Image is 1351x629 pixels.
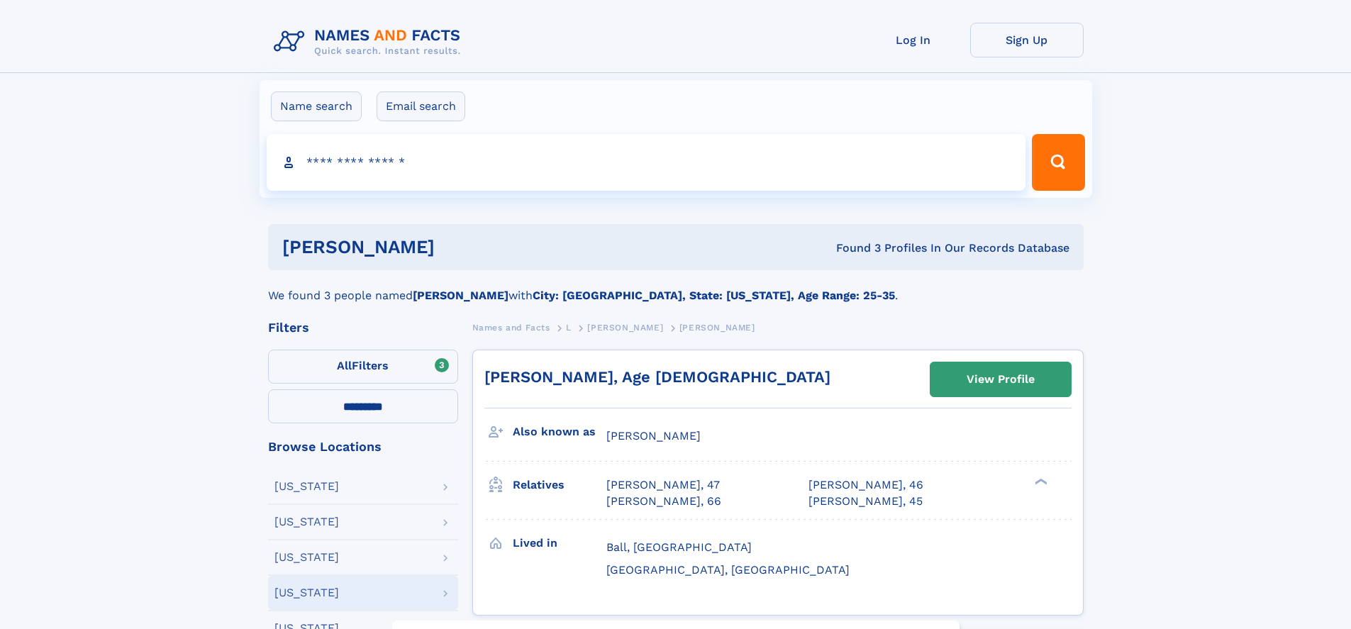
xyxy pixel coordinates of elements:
[679,323,755,333] span: [PERSON_NAME]
[808,477,923,493] a: [PERSON_NAME], 46
[513,473,606,497] h3: Relatives
[513,420,606,444] h3: Also known as
[271,91,362,121] label: Name search
[1032,134,1084,191] button: Search Button
[274,587,339,599] div: [US_STATE]
[377,91,465,121] label: Email search
[587,318,663,336] a: [PERSON_NAME]
[533,289,895,302] b: City: [GEOGRAPHIC_DATA], State: [US_STATE], Age Range: 25-35
[606,494,721,509] a: [PERSON_NAME], 66
[857,23,970,57] a: Log In
[337,359,352,372] span: All
[635,240,1069,256] div: Found 3 Profiles In Our Records Database
[1031,477,1048,486] div: ❯
[566,318,572,336] a: L
[274,481,339,492] div: [US_STATE]
[513,531,606,555] h3: Lived in
[274,552,339,563] div: [US_STATE]
[970,23,1084,57] a: Sign Up
[268,350,458,384] label: Filters
[606,563,850,577] span: [GEOGRAPHIC_DATA], [GEOGRAPHIC_DATA]
[587,323,663,333] span: [PERSON_NAME]
[267,134,1026,191] input: search input
[606,540,752,554] span: Ball, [GEOGRAPHIC_DATA]
[268,440,458,453] div: Browse Locations
[472,318,550,336] a: Names and Facts
[268,23,472,61] img: Logo Names and Facts
[282,238,635,256] h1: [PERSON_NAME]
[930,362,1071,396] a: View Profile
[566,323,572,333] span: L
[413,289,508,302] b: [PERSON_NAME]
[606,477,720,493] a: [PERSON_NAME], 47
[967,363,1035,396] div: View Profile
[268,270,1084,304] div: We found 3 people named with .
[808,494,923,509] a: [PERSON_NAME], 45
[484,368,830,386] a: [PERSON_NAME], Age [DEMOGRAPHIC_DATA]
[268,321,458,334] div: Filters
[274,516,339,528] div: [US_STATE]
[606,429,701,442] span: [PERSON_NAME]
